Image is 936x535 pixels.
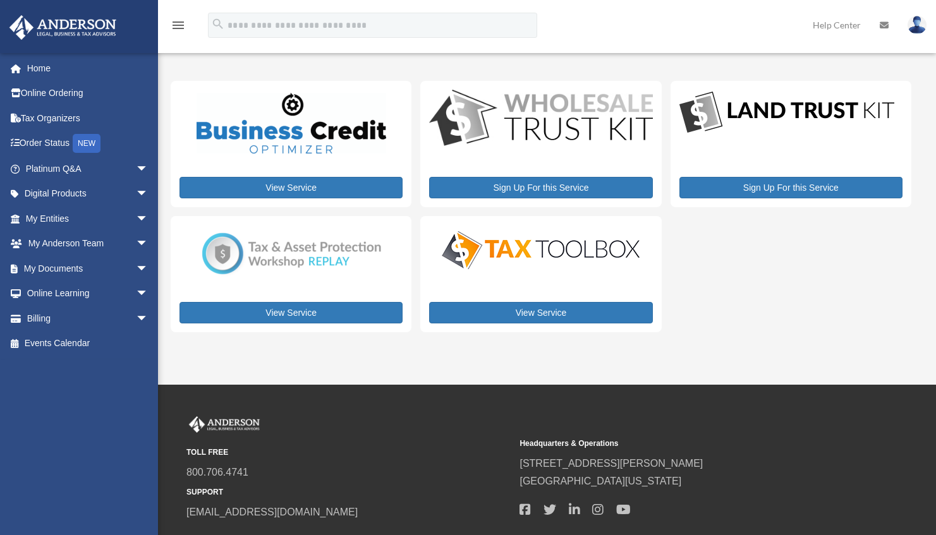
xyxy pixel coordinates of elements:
[179,302,403,323] a: View Service
[186,467,248,478] a: 800.706.4741
[520,458,703,469] a: [STREET_ADDRESS][PERSON_NAME]
[9,181,161,207] a: Digital Productsarrow_drop_down
[136,256,161,282] span: arrow_drop_down
[171,22,186,33] a: menu
[186,486,511,499] small: SUPPORT
[429,302,652,323] a: View Service
[136,206,161,232] span: arrow_drop_down
[211,17,225,31] i: search
[9,231,167,256] a: My Anderson Teamarrow_drop_down
[186,446,511,459] small: TOLL FREE
[171,18,186,33] i: menu
[6,15,120,40] img: Anderson Advisors Platinum Portal
[908,16,927,34] img: User Pic
[9,331,167,356] a: Events Calendar
[520,476,681,486] a: [GEOGRAPHIC_DATA][US_STATE]
[136,306,161,332] span: arrow_drop_down
[429,90,652,148] img: WS-Trust-Kit-lgo-1.jpg
[9,256,167,281] a: My Documentsarrow_drop_down
[136,231,161,257] span: arrow_drop_down
[179,177,403,198] a: View Service
[9,56,167,81] a: Home
[679,177,903,198] a: Sign Up For this Service
[520,437,844,450] small: Headquarters & Operations
[186,416,262,433] img: Anderson Advisors Platinum Portal
[73,134,100,153] div: NEW
[9,206,167,231] a: My Entitiesarrow_drop_down
[136,281,161,307] span: arrow_drop_down
[9,156,167,181] a: Platinum Q&Aarrow_drop_down
[9,81,167,106] a: Online Ordering
[136,181,161,207] span: arrow_drop_down
[9,281,167,306] a: Online Learningarrow_drop_down
[186,507,358,517] a: [EMAIL_ADDRESS][DOMAIN_NAME]
[429,177,652,198] a: Sign Up For this Service
[136,156,161,182] span: arrow_drop_down
[679,90,894,136] img: LandTrust_lgo-1.jpg
[9,105,167,131] a: Tax Organizers
[9,306,167,331] a: Billingarrow_drop_down
[9,131,167,157] a: Order StatusNEW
